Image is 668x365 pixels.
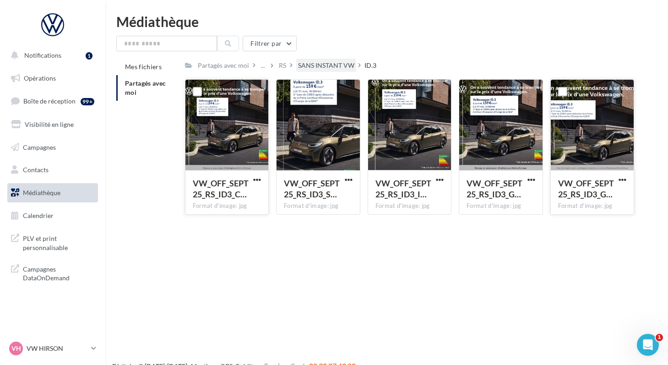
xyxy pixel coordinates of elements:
[243,36,297,51] button: Filtrer par
[259,59,267,72] div: ...
[86,52,92,60] div: 1
[81,98,94,105] div: 99+
[23,189,60,196] span: Médiathèque
[656,334,663,341] span: 1
[23,97,76,105] span: Boîte de réception
[125,79,166,96] span: Partagés avec moi
[558,202,627,210] div: Format d'image: jpg
[375,178,431,199] span: VW_OFF_SEPT25_RS_ID3_INSTAGRAM
[116,15,657,28] div: Médiathèque
[5,206,100,225] a: Calendrier
[193,202,261,210] div: Format d'image: jpg
[5,115,100,134] a: Visibilité en ligne
[23,263,94,283] span: Campagnes DataOnDemand
[27,344,87,353] p: VW HIRSON
[364,61,376,70] div: ID.3
[11,344,21,353] span: VH
[23,232,94,252] span: PLV et print personnalisable
[125,63,162,71] span: Mes fichiers
[298,61,354,70] div: SANS INSTANT VW
[25,120,74,128] span: Visibilité en ligne
[24,74,56,82] span: Opérations
[5,138,100,157] a: Campagnes
[637,334,659,356] iframe: Intercom live chat
[5,160,100,180] a: Contacts
[284,202,353,210] div: Format d'image: jpg
[5,229,100,256] a: PLV et print personnalisable
[5,183,100,202] a: Médiathèque
[467,178,522,199] span: VW_OFF_SEPT25_RS_ID3_GMB_720x720
[23,143,56,151] span: Campagnes
[375,202,444,210] div: Format d'image: jpg
[558,178,614,199] span: VW_OFF_SEPT25_RS_ID3_GMB
[5,259,100,286] a: Campagnes DataOnDemand
[198,61,249,70] div: Partagés avec moi
[23,212,54,219] span: Calendrier
[24,51,61,59] span: Notifications
[5,91,100,111] a: Boîte de réception99+
[23,166,49,174] span: Contacts
[5,46,96,65] button: Notifications 1
[279,61,286,70] div: RS
[193,178,249,199] span: VW_OFF_SEPT25_RS_ID3_CARRE
[5,69,100,88] a: Opérations
[284,178,340,199] span: VW_OFF_SEPT25_RS_ID3_STORY
[7,340,98,357] a: VH VW HIRSON
[467,202,535,210] div: Format d'image: jpg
